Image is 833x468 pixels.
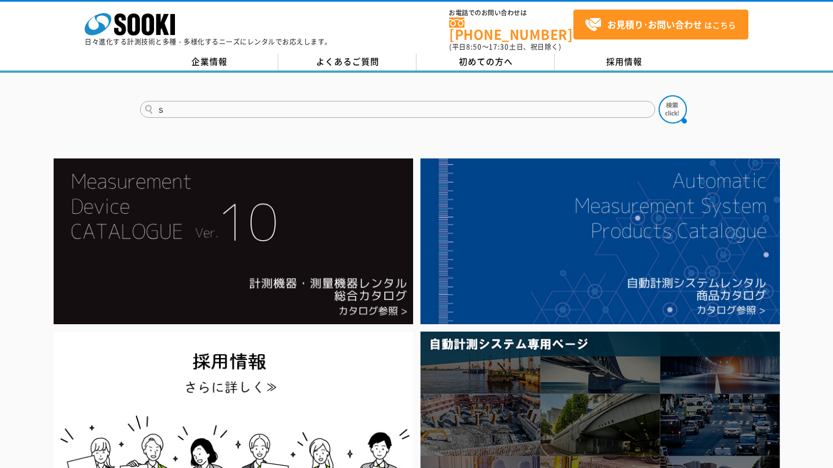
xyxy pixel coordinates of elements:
[449,10,573,16] span: お電話でのお問い合わせは
[459,55,513,68] span: 初めての方へ
[140,101,655,118] input: 商品名、型式、NETIS番号を入力してください
[85,38,332,45] p: 日々進化する計測技術と多種・多様化するニーズにレンタルでお応えします。
[420,158,780,324] img: 自動計測システムカタログ
[489,42,509,52] span: 17:30
[466,42,482,52] span: 8:50
[449,42,561,52] span: (平日 ～ 土日、祝日除く)
[449,17,573,41] a: [PHONE_NUMBER]
[555,54,693,70] a: 採用情報
[54,158,413,324] img: Catalog Ver10
[607,17,702,31] strong: お見積り･お問い合わせ
[140,54,278,70] a: 企業情報
[659,95,687,123] img: btn_search.png
[417,54,555,70] a: 初めての方へ
[278,54,417,70] a: よくあるご質問
[573,10,748,39] a: お見積り･お問い合わせはこちら
[585,16,736,33] span: はこちら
